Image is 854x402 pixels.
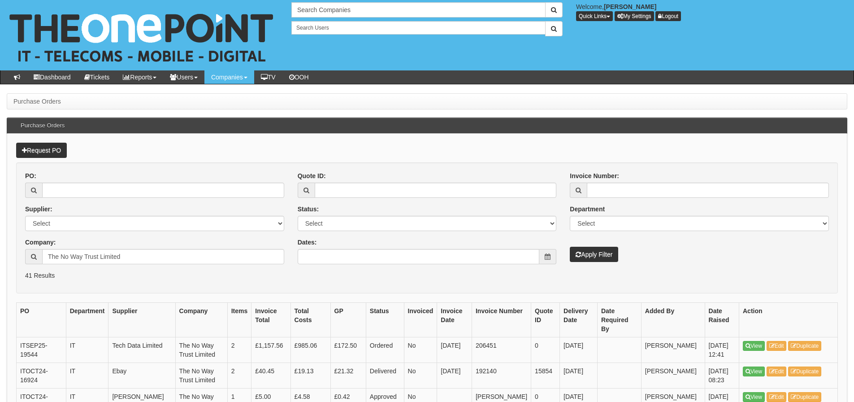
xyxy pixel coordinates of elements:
a: Duplicate [788,341,821,351]
button: Apply Filter [570,247,618,262]
td: 206451 [472,337,531,363]
td: 2 [227,337,251,363]
th: Date Required By [597,302,641,337]
a: Edit [767,367,787,376]
a: Edit [767,392,787,402]
th: Date Raised [705,302,739,337]
b: [PERSON_NAME] [604,3,656,10]
td: 192140 [472,363,531,388]
div: Welcome, [569,2,854,21]
li: Purchase Orders [13,97,61,106]
td: The No Way Trust Limited [175,363,227,388]
a: Edit [767,341,787,351]
label: Company: [25,238,56,247]
a: Duplicate [788,367,821,376]
td: IT [66,363,108,388]
label: PO: [25,171,36,180]
td: Tech Data Limited [108,337,175,363]
td: 15854 [531,363,560,388]
td: [PERSON_NAME] [641,337,705,363]
a: View [743,367,765,376]
th: Action [739,302,838,337]
td: [DATE] [560,337,598,363]
td: £172.50 [330,337,366,363]
td: £985.06 [290,337,330,363]
a: Users [163,70,204,84]
th: Invoice Date [437,302,472,337]
td: ITOCT24-16924 [17,363,66,388]
td: ITSEP25-19544 [17,337,66,363]
td: £19.13 [290,363,330,388]
a: Request PO [16,143,67,158]
button: Quick Links [576,11,613,21]
th: Delivery Date [560,302,598,337]
input: Search Users [291,21,546,35]
a: View [743,341,765,351]
td: [DATE] 12:41 [705,337,739,363]
th: Supplier [108,302,175,337]
label: Status: [298,205,319,214]
th: Quote ID [531,302,560,337]
input: Search Companies [291,2,546,17]
a: Logout [655,11,681,21]
th: Company [175,302,227,337]
td: [PERSON_NAME] [641,363,705,388]
a: Reports [116,70,163,84]
a: My Settings [615,11,654,21]
td: IT [66,337,108,363]
th: Status [366,302,404,337]
th: Department [66,302,108,337]
a: OOH [282,70,316,84]
a: View [743,392,765,402]
td: Delivered [366,363,404,388]
td: No [404,363,437,388]
td: Ebay [108,363,175,388]
label: Supplier: [25,205,52,214]
th: PO [17,302,66,337]
td: No [404,337,437,363]
td: £1,157.56 [251,337,290,363]
label: Dates: [298,238,317,247]
td: The No Way Trust Limited [175,337,227,363]
td: £40.45 [251,363,290,388]
th: Invoiced [404,302,437,337]
label: Invoice Number: [570,171,619,180]
td: 2 [227,363,251,388]
a: TV [254,70,282,84]
th: Invoice Total [251,302,290,337]
td: [DATE] [560,363,598,388]
td: 0 [531,337,560,363]
td: £21.32 [330,363,366,388]
th: GP [330,302,366,337]
th: Invoice Number [472,302,531,337]
td: [DATE] [437,337,472,363]
a: Duplicate [788,392,821,402]
td: [DATE] 08:23 [705,363,739,388]
a: Companies [204,70,254,84]
td: [DATE] [437,363,472,388]
label: Department [570,205,605,214]
th: Items [227,302,251,337]
p: 41 Results [25,271,829,280]
a: Tickets [78,70,117,84]
label: Quote ID: [298,171,326,180]
h3: Purchase Orders [16,118,69,133]
th: Total Costs [290,302,330,337]
td: Ordered [366,337,404,363]
a: Dashboard [27,70,78,84]
th: Added By [641,302,705,337]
